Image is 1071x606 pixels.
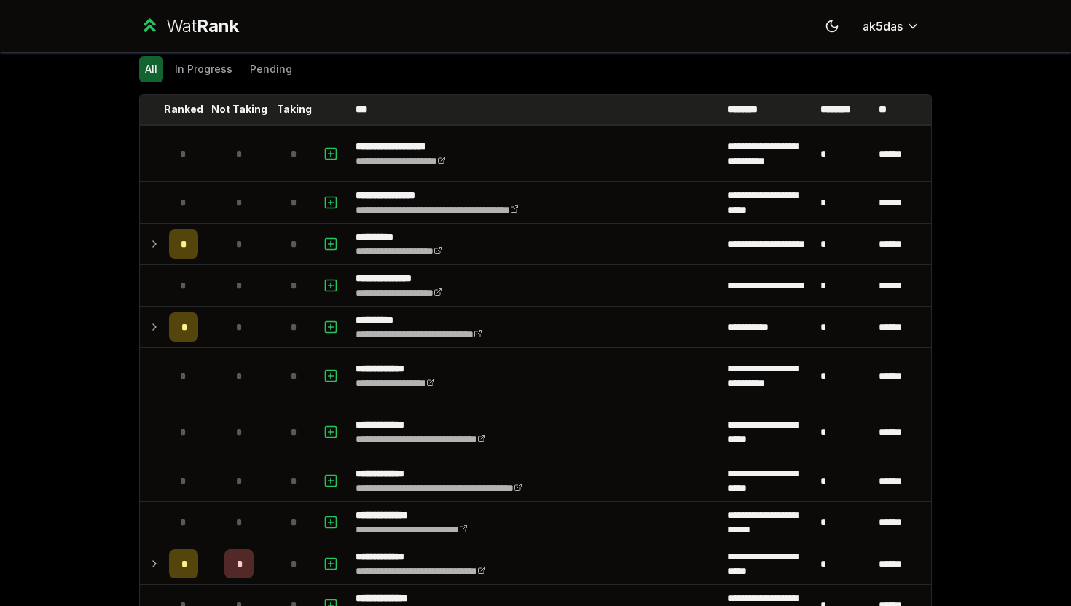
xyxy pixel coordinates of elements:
button: In Progress [169,56,238,82]
button: ak5das [851,13,932,39]
div: Wat [166,15,239,38]
p: Ranked [164,102,203,117]
p: Not Taking [211,102,267,117]
a: WatRank [139,15,239,38]
button: Pending [244,56,298,82]
button: All [139,56,163,82]
span: ak5das [863,17,903,35]
span: Rank [197,15,239,36]
p: Taking [277,102,312,117]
